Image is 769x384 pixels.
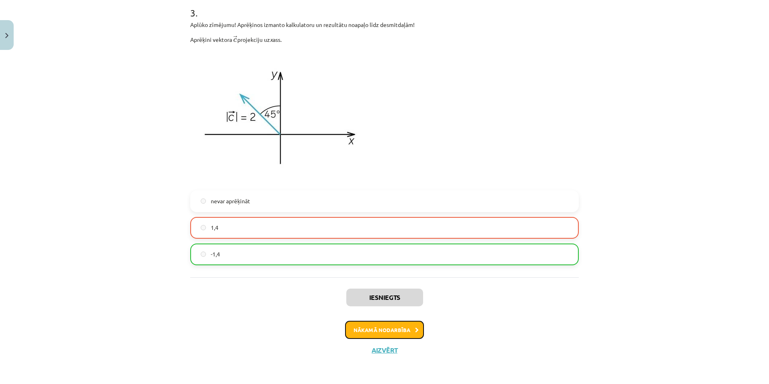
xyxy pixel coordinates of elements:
[5,33,8,38] img: icon-close-lesson-0947bae3869378f0d4975bcd49f059093ad1ed9edebbc8119c70593378902aed.svg
[233,38,237,42] span: c
[211,223,218,232] span: 1,4
[211,250,220,258] span: -1,4
[211,197,250,205] span: nevar aprēķināt
[190,34,579,44] p: Aprēķini vektora ﻿ projekciju uz ass.
[190,21,579,29] p: Aplūko zīmējumu! Aprēķinos izmanto kalkulatoru un rezultātu noapaļo līdz desmitdaļām!
[233,36,237,41] span: →
[201,252,206,257] input: -1,4
[369,346,400,354] button: Aizvērt
[270,36,273,43] em: x
[346,289,423,306] button: Iesniegts
[201,225,206,230] input: 1,4
[201,198,206,204] input: nevar aprēķināt
[345,321,424,339] button: Nākamā nodarbība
